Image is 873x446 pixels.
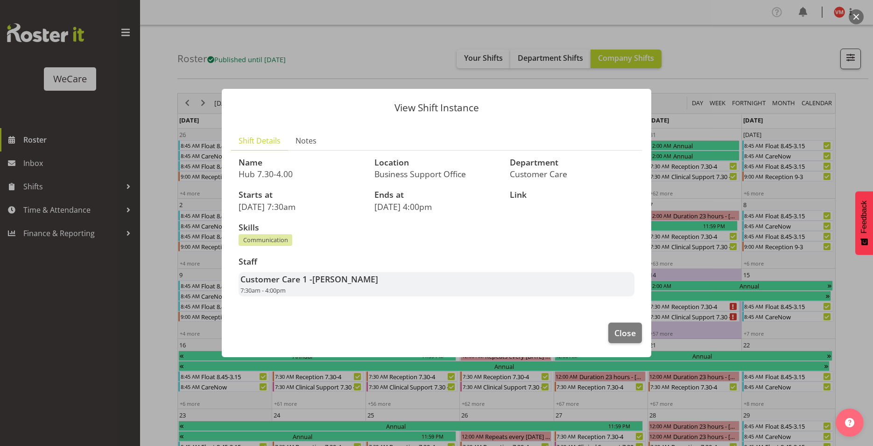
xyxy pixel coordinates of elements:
h3: Skills [239,223,634,232]
button: Close [608,323,642,343]
h3: Link [510,190,634,200]
h3: Ends at [374,190,499,200]
span: [PERSON_NAME] [312,273,378,285]
button: Feedback - Show survey [855,191,873,255]
p: View Shift Instance [231,103,642,113]
span: 7:30am - 4:00pm [240,286,286,295]
h3: Staff [239,257,634,266]
span: Feedback [860,201,868,233]
p: Customer Care [510,169,634,179]
img: help-xxl-2.png [845,418,854,427]
h3: Name [239,158,363,167]
p: Hub 7.30-4.00 [239,169,363,179]
span: Shift Details [239,135,281,146]
strong: Customer Care 1 - [240,273,378,285]
span: Close [614,327,636,339]
h3: Starts at [239,190,363,200]
span: Notes [296,135,317,146]
p: [DATE] 4:00pm [374,201,499,212]
p: [DATE] 7:30am [239,201,363,212]
h3: Location [374,158,499,167]
span: Communication [243,236,288,245]
p: Business Support Office [374,169,499,179]
h3: Department [510,158,634,167]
